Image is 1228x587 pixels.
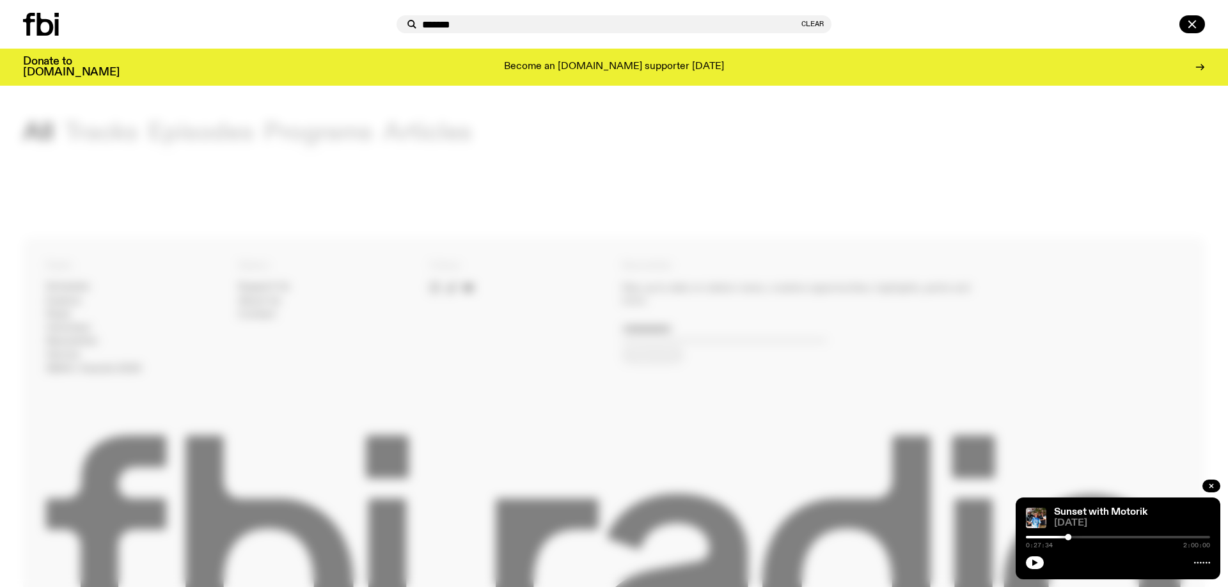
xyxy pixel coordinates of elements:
button: Clear [801,20,824,27]
span: 0:27:34 [1026,542,1053,549]
span: 2:00:00 [1183,542,1210,549]
p: Become an [DOMAIN_NAME] supporter [DATE] [504,61,724,73]
a: Sunset with Motorik [1054,507,1147,517]
h3: Donate to [DOMAIN_NAME] [23,56,120,78]
img: Andrew, Reenie, and Pat stand in a row, smiling at the camera, in dappled light with a vine leafe... [1026,508,1046,528]
span: [DATE] [1054,519,1210,528]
